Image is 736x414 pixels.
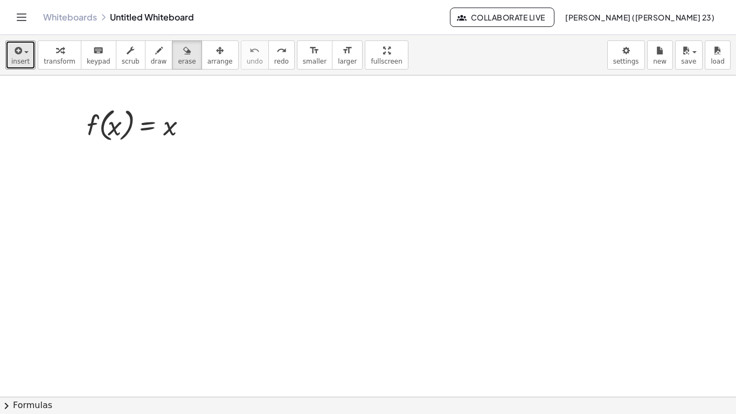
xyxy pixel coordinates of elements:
[342,44,352,57] i: format_size
[613,58,639,65] span: settings
[145,40,173,70] button: draw
[247,58,263,65] span: undo
[297,40,332,70] button: format_sizesmaller
[711,58,725,65] span: load
[309,44,320,57] i: format_size
[365,40,408,70] button: fullscreen
[241,40,269,70] button: undoundo
[93,44,103,57] i: keyboard
[122,58,140,65] span: scrub
[681,58,696,65] span: save
[459,12,545,22] span: Collaborate Live
[44,58,75,65] span: transform
[13,9,30,26] button: Toggle navigation
[5,40,36,70] button: insert
[565,12,714,22] span: [PERSON_NAME] ([PERSON_NAME] 23)
[87,58,110,65] span: keypad
[249,44,260,57] i: undo
[43,12,97,23] a: Whiteboards
[653,58,666,65] span: new
[11,58,30,65] span: insert
[371,58,402,65] span: fullscreen
[172,40,202,70] button: erase
[647,40,673,70] button: new
[705,40,731,70] button: load
[274,58,289,65] span: redo
[202,40,239,70] button: arrange
[268,40,295,70] button: redoredo
[38,40,81,70] button: transform
[607,40,645,70] button: settings
[338,58,357,65] span: larger
[450,8,554,27] button: Collaborate Live
[178,58,196,65] span: erase
[116,40,145,70] button: scrub
[675,40,703,70] button: save
[276,44,287,57] i: redo
[207,58,233,65] span: arrange
[303,58,327,65] span: smaller
[151,58,167,65] span: draw
[332,40,363,70] button: format_sizelarger
[557,8,723,27] button: [PERSON_NAME] ([PERSON_NAME] 23)
[81,40,116,70] button: keyboardkeypad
